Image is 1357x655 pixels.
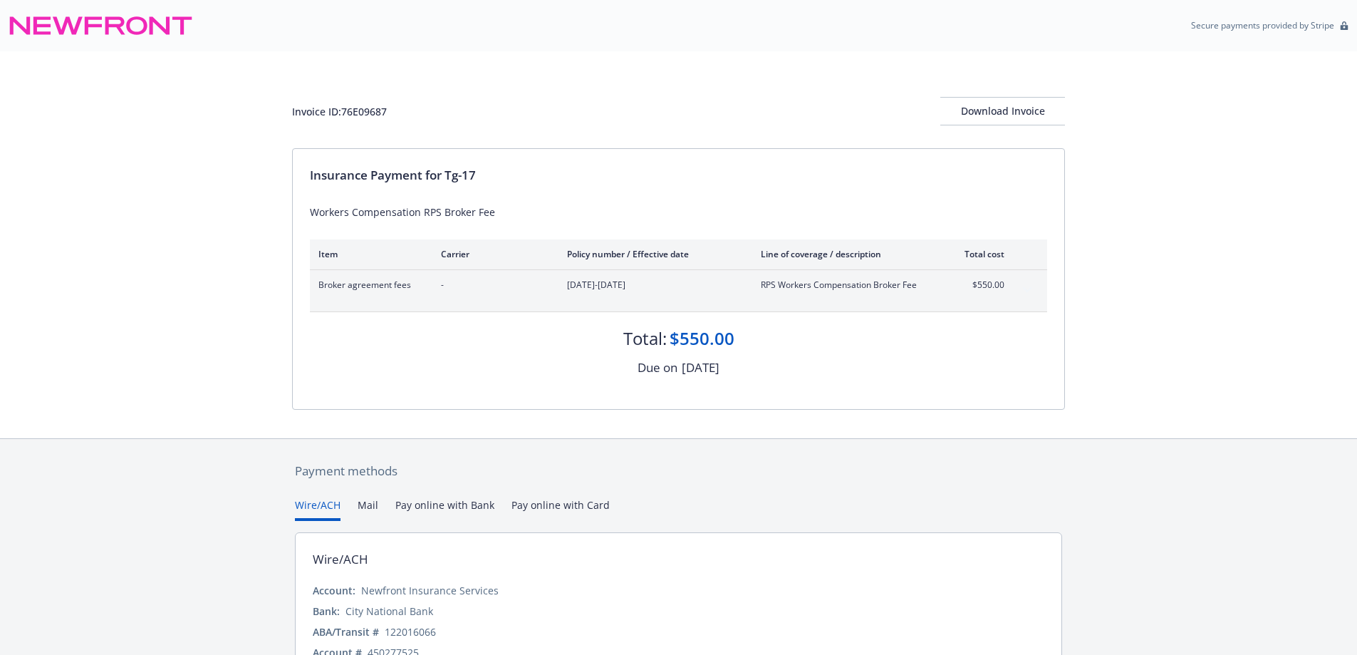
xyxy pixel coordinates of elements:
[318,279,418,292] span: Broker agreement fees
[441,279,544,292] span: -
[670,326,734,351] div: $550.00
[313,550,368,569] div: Wire/ACH
[940,98,1065,125] div: Download Invoice
[951,279,1004,292] span: $550.00
[1016,279,1039,301] button: expand content
[318,248,418,260] div: Item
[310,166,1047,185] div: Insurance Payment for Tg-17
[310,205,1047,220] div: Workers Compensation RPS Broker Fee
[638,359,677,377] div: Due on
[761,248,928,260] div: Line of coverage / description
[761,279,928,292] span: RPS Workers Compensation Broker Fee
[940,97,1065,125] button: Download Invoice
[395,497,494,521] button: Pay online with Bank
[361,583,499,598] div: Newfront Insurance Services
[951,248,1004,260] div: Total cost
[310,270,1047,311] div: Broker agreement fees-[DATE]-[DATE]RPS Workers Compensation Broker Fee$550.00expand content
[567,248,738,260] div: Policy number / Effective date
[511,497,610,521] button: Pay online with Card
[358,497,378,521] button: Mail
[441,248,544,260] div: Carrier
[295,497,340,521] button: Wire/ACH
[295,462,1062,480] div: Payment methods
[313,604,340,619] div: Bank:
[345,604,433,619] div: City National Bank
[623,326,667,351] div: Total:
[682,359,719,377] div: [DATE]
[385,624,436,639] div: 122016066
[313,624,379,639] div: ABA/Transit #
[567,279,738,292] span: [DATE]-[DATE]
[1191,19,1334,31] p: Secure payments provided by Stripe
[292,104,387,119] div: Invoice ID: 76E09687
[313,583,355,598] div: Account:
